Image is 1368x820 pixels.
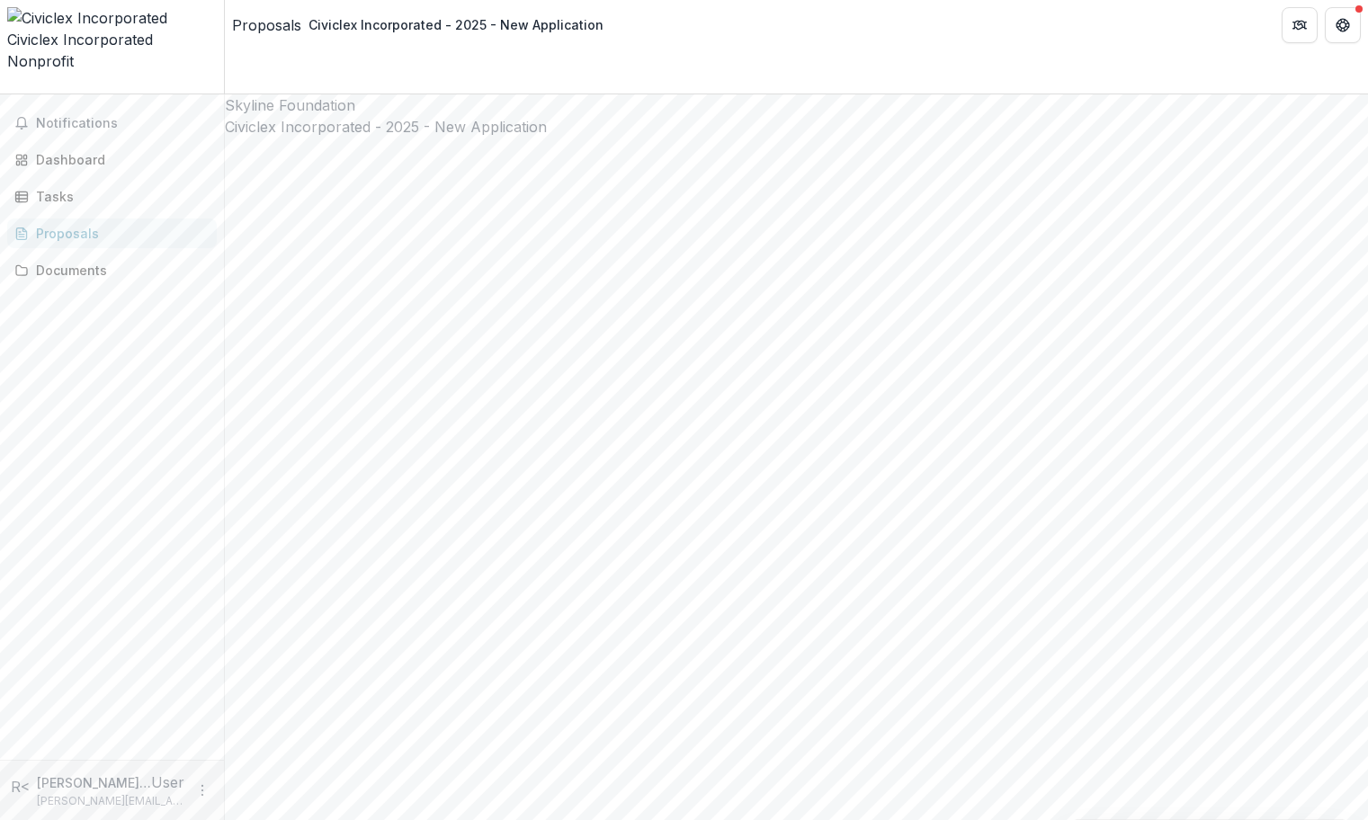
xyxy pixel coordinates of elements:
[232,12,611,38] nav: breadcrumb
[11,776,30,798] div: Richard Young <richard@civiclex.org>
[232,14,301,36] a: Proposals
[7,255,217,285] a: Documents
[192,780,213,801] button: More
[7,182,217,211] a: Tasks
[37,793,184,809] p: [PERSON_NAME][EMAIL_ADDRESS][DOMAIN_NAME]
[7,7,217,29] img: Civiclex Incorporated
[225,116,1368,138] h2: Civiclex Incorporated - 2025 - New Application
[7,29,217,50] div: Civiclex Incorporated
[36,261,202,280] div: Documents
[1282,7,1318,43] button: Partners
[7,218,217,248] a: Proposals
[1325,7,1361,43] button: Get Help
[151,771,184,793] p: User
[36,224,202,243] div: Proposals
[225,94,1368,116] div: Skyline Foundation
[308,15,604,34] div: Civiclex Incorporated - 2025 - New Application
[37,773,151,792] p: [PERSON_NAME] <[PERSON_NAME][EMAIL_ADDRESS][DOMAIN_NAME]>
[36,187,202,206] div: Tasks
[7,109,217,138] button: Notifications
[36,150,202,169] div: Dashboard
[36,116,210,131] span: Notifications
[7,145,217,174] a: Dashboard
[7,52,74,70] span: Nonprofit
